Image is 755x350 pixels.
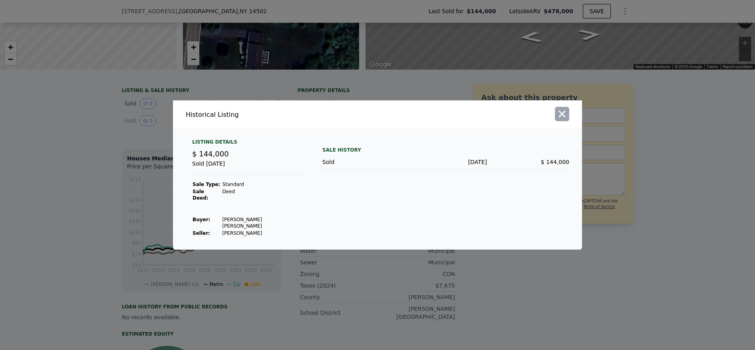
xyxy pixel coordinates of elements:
[193,217,210,222] strong: Buyer :
[192,150,229,158] span: $ 144,000
[192,160,303,174] div: Sold [DATE]
[192,139,303,148] div: Listing Details
[186,110,374,120] div: Historical Listing
[222,181,303,188] td: Standard
[322,145,569,155] div: Sale History
[193,189,209,201] strong: Sale Deed:
[541,159,569,165] span: $ 144,000
[405,158,487,166] div: [DATE]
[322,158,405,166] div: Sold
[193,230,210,236] strong: Seller :
[222,188,303,202] td: Deed
[222,216,303,230] td: [PERSON_NAME] [PERSON_NAME]
[222,230,303,237] td: [PERSON_NAME]
[193,182,220,187] strong: Sale Type:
